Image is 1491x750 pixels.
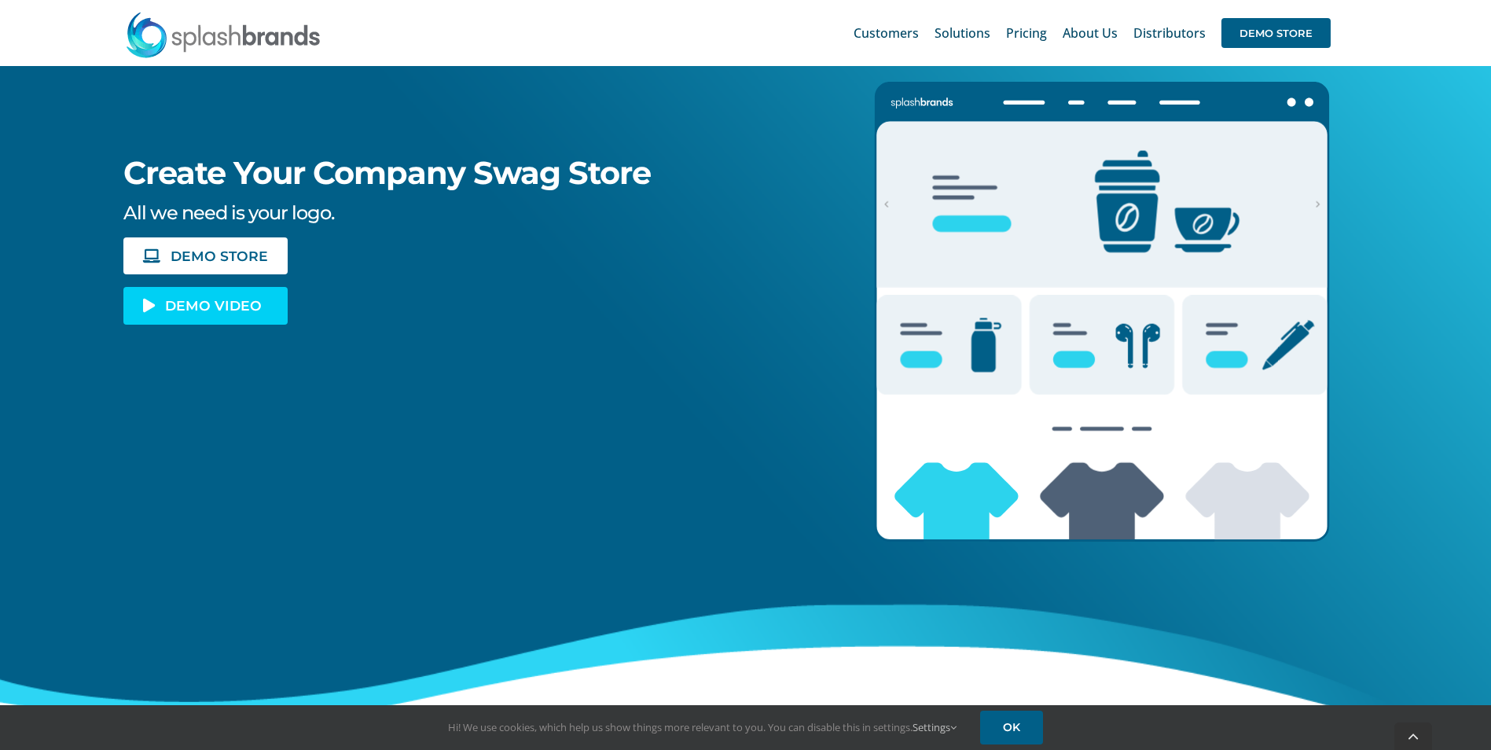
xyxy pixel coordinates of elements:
a: Settings [913,720,957,734]
span: DEMO STORE [171,249,268,263]
a: DEMO STORE [123,237,287,274]
span: Create Your Company Swag Store [123,153,651,192]
a: Pricing [1006,8,1047,58]
img: SplashBrands.com Logo [125,11,321,58]
span: DEMO STORE [1221,18,1331,48]
span: Distributors [1133,27,1206,39]
span: Customers [854,27,919,39]
span: Pricing [1006,27,1047,39]
span: About Us [1063,27,1118,39]
span: Hi! We use cookies, which help us show things more relevant to you. You can disable this in setti... [448,720,957,734]
a: OK [980,711,1043,744]
nav: Main Menu Sticky [854,8,1331,58]
a: DEMO STORE [1221,8,1331,58]
span: DEMO VIDEO [165,299,262,312]
a: Customers [854,8,919,58]
span: All we need is your logo. [123,201,334,224]
span: Solutions [935,27,990,39]
a: Distributors [1133,8,1206,58]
